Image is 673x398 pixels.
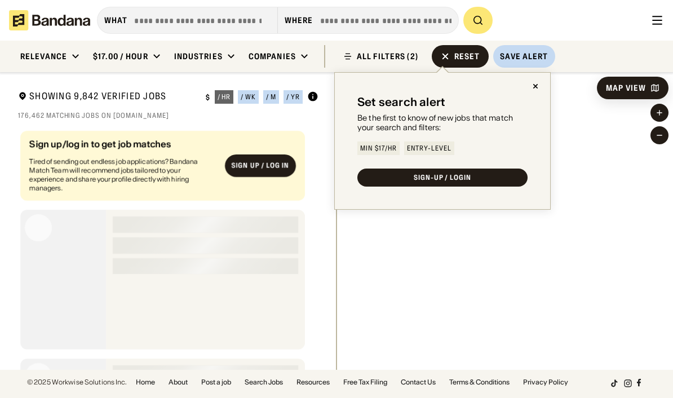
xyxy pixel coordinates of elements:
div: Tired of sending out endless job applications? Bandana Match Team will recommend jobs tailored to... [29,157,216,192]
div: what [104,15,127,25]
div: © 2025 Workwise Solutions Inc. [27,379,127,386]
div: / hr [218,94,231,100]
div: Set search alert [357,95,445,109]
div: $ [206,93,210,102]
div: Be the first to know of new jobs that match your search and filters: [357,113,528,132]
div: Industries [174,51,223,61]
a: Contact Us [401,379,436,386]
div: Sign up/log in to get job matches [29,139,216,157]
div: / m [266,94,276,100]
div: Where [285,15,313,25]
div: ALL FILTERS (2) [357,52,418,60]
a: Terms & Conditions [449,379,510,386]
a: Free Tax Filing [343,379,387,386]
a: Resources [296,379,330,386]
a: Home [136,379,155,386]
div: Entry-Level [407,145,452,152]
a: Post a job [201,379,231,386]
div: / wk [241,94,256,100]
div: 176,462 matching jobs on [DOMAIN_NAME] [18,111,318,120]
div: Showing 9,842 Verified Jobs [18,90,197,104]
div: Companies [249,51,296,61]
div: Save Alert [500,51,548,61]
div: / yr [286,94,300,100]
a: Privacy Policy [523,379,568,386]
div: Min $17/hr [360,145,397,152]
a: Search Jobs [245,379,283,386]
a: About [169,379,188,386]
div: $17.00 / hour [93,51,148,61]
img: Bandana logotype [9,10,90,30]
div: Relevance [20,51,67,61]
div: SIGN-UP / LOGIN [414,174,471,181]
div: Sign up / Log in [232,162,289,171]
div: Reset [454,52,480,60]
div: Map View [606,84,646,92]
